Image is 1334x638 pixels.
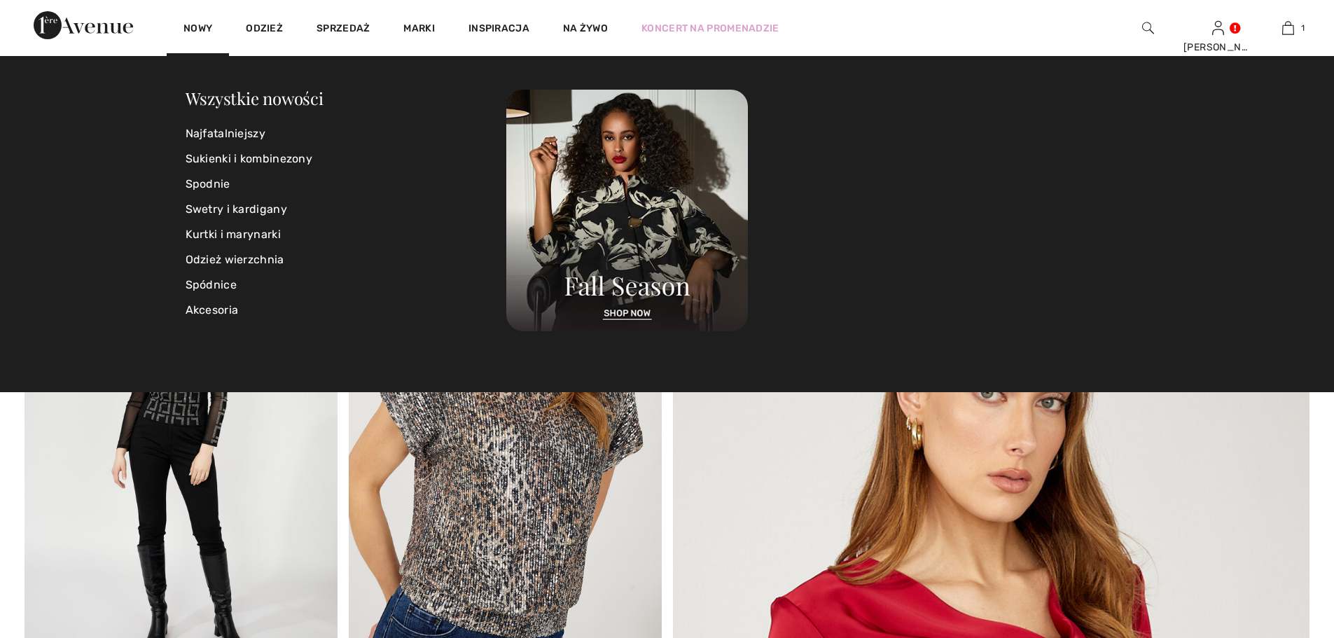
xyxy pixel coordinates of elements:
[186,177,230,190] font: Spodnie
[186,278,237,291] font: Spódnice
[641,22,779,34] font: Koncert na promenadzie
[186,272,507,298] a: Spódnice
[1282,20,1294,36] img: Moja torba
[1253,20,1322,36] a: 1
[1142,20,1154,36] img: wyszukaj na stronie internetowej
[1212,20,1224,36] img: Moje informacje
[186,202,287,216] font: Swetry i kardigany
[641,21,779,36] a: Koncert na promenadzie
[317,22,370,37] a: Sprzedaż
[468,22,529,34] font: Inspiracja
[183,22,212,34] font: Nowy
[1244,533,1320,568] iframe: Otwieranie spektrum dostępnych dodatkowych informacji
[186,121,507,146] a: Najfatalniejszy
[186,298,507,323] a: Akcesoria
[1183,41,1265,53] font: [PERSON_NAME]
[246,22,283,37] a: Odzież
[563,22,608,34] font: Na żywo
[186,87,324,109] a: Wszystkie nowości
[1212,21,1224,34] a: Zalogować się
[186,152,313,165] font: Sukienki i kombinezony
[403,22,435,34] font: Marki
[186,228,281,241] font: Kurtki i marynarki
[246,22,283,34] font: Odzież
[186,146,507,172] a: Sukienki i kombinezony
[403,22,435,37] a: Marki
[186,172,507,197] a: Spodnie
[563,21,608,36] a: Na żywo
[183,22,212,37] a: Nowy
[186,222,507,247] a: Kurtki i marynarki
[34,11,133,39] img: Aleja 1ère
[186,303,239,317] font: Akcesoria
[1301,23,1305,33] font: 1
[317,22,370,34] font: Sprzedaż
[186,197,507,222] a: Swetry i kardigany
[186,247,507,272] a: Odzież wierzchnia
[186,127,266,140] font: Najfatalniejszy
[506,90,748,331] img: 250825120107_a8d8ca038cac6.jpg
[186,253,284,266] font: Odzież wierzchnia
